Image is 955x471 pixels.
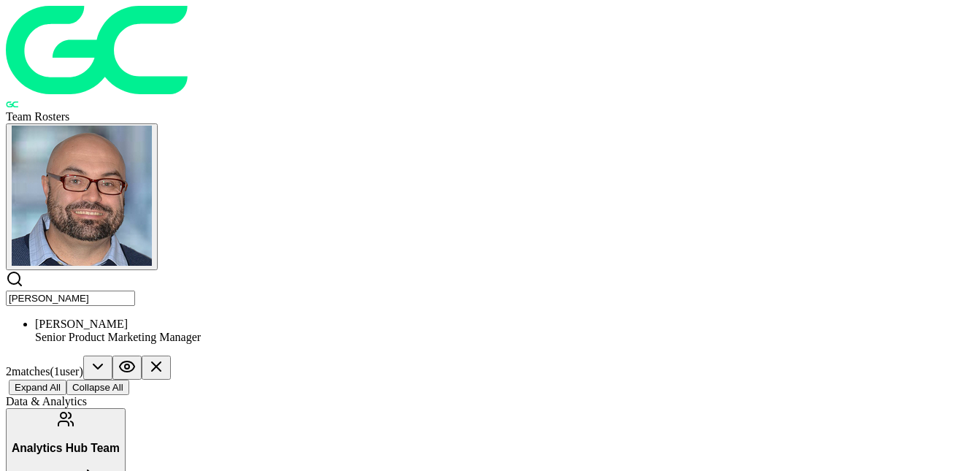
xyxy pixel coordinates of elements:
button: Hide teams without matches [112,356,142,380]
span: Data & Analytics [6,395,87,407]
span: Team Rosters [6,110,69,123]
button: Scroll to next match [83,356,112,380]
div: Senior Product Marketing Manager [35,331,949,344]
button: Clear search [142,356,171,380]
input: Search by name, team, specialty, or title... [6,291,135,306]
span: 2 match es ( 1 user ) [6,365,83,378]
div: [PERSON_NAME] [35,318,949,331]
button: Expand All [9,380,66,395]
button: Collapse All [66,380,129,395]
h3: Analytics Hub Team [12,442,120,455]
